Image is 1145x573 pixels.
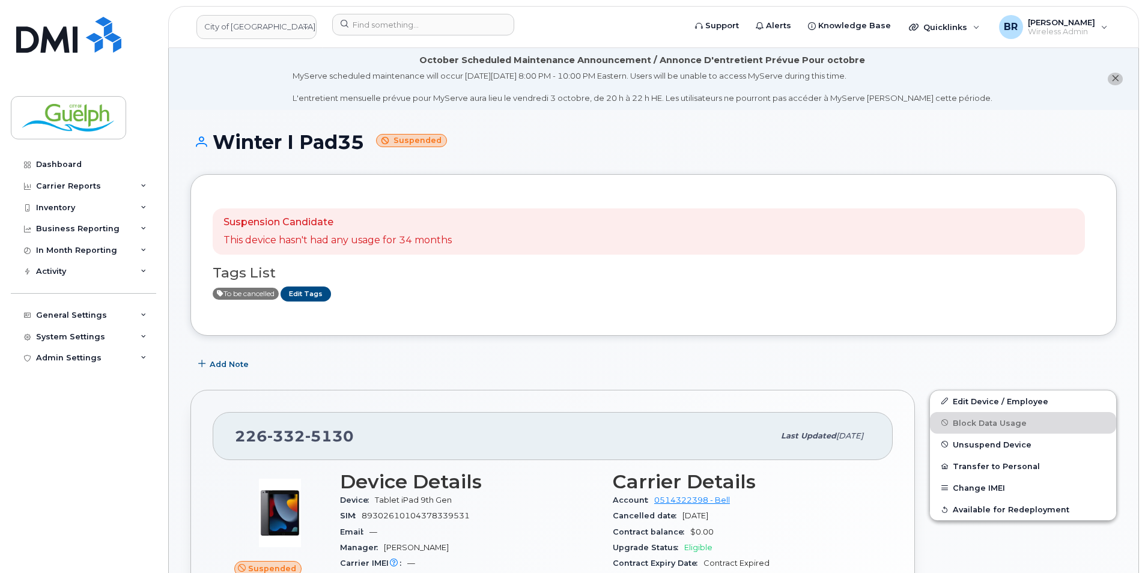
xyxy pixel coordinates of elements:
span: Available for Redeployment [953,505,1069,514]
span: Account [613,496,654,505]
a: Edit Device / Employee [930,390,1116,412]
a: Edit Tags [281,286,331,302]
span: 89302610104378339531 [362,511,470,520]
span: 332 [267,427,305,445]
span: Eligible [684,543,712,552]
span: Add Note [210,359,249,370]
span: 5130 [305,427,354,445]
button: Transfer to Personal [930,455,1116,477]
span: Upgrade Status [613,543,684,552]
span: — [369,527,377,536]
span: Contract Expired [703,559,770,568]
span: 226 [235,427,354,445]
button: Unsuspend Device [930,434,1116,455]
button: close notification [1108,73,1123,85]
span: Unsuspend Device [953,440,1031,449]
span: Last updated [781,431,836,440]
p: This device hasn't had any usage for 34 months [223,234,452,247]
img: image20231002-3703462-c5m3jd.jpeg [244,477,316,549]
h3: Carrier Details [613,471,871,493]
h1: Winter I Pad35 [190,132,1117,153]
span: Active [213,288,279,300]
span: Email [340,527,369,536]
div: MyServe scheduled maintenance will occur [DATE][DATE] 8:00 PM - 10:00 PM Eastern. Users will be u... [293,70,992,104]
span: Device [340,496,375,505]
span: $0.00 [690,527,714,536]
span: SIM [340,511,362,520]
button: Available for Redeployment [930,499,1116,520]
span: [PERSON_NAME] [384,543,449,552]
span: Contract balance [613,527,690,536]
h3: Tags List [213,265,1095,280]
button: Change IMEI [930,477,1116,499]
a: 0514322398 - Bell [654,496,730,505]
div: October Scheduled Maintenance Announcement / Annonce D'entretient Prévue Pour octobre [419,54,865,67]
span: Contract Expiry Date [613,559,703,568]
span: Tablet iPad 9th Gen [375,496,452,505]
span: [DATE] [836,431,863,440]
span: Manager [340,543,384,552]
small: Suspended [376,134,447,148]
p: Suspension Candidate [223,216,452,229]
button: Add Note [190,354,259,375]
h3: Device Details [340,471,598,493]
span: — [407,559,415,568]
span: Carrier IMEI [340,559,407,568]
span: [DATE] [682,511,708,520]
span: Cancelled date [613,511,682,520]
button: Block Data Usage [930,412,1116,434]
